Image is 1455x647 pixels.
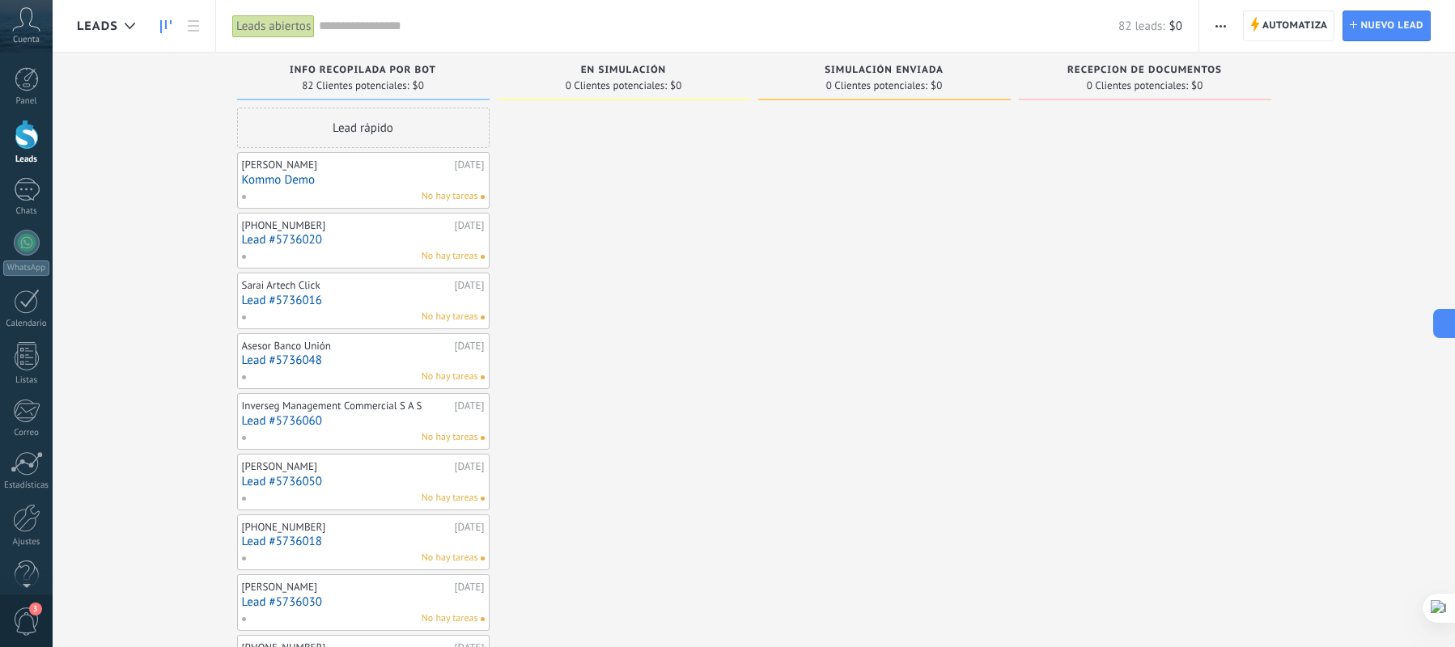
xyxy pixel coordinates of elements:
span: No hay nada asignado [481,255,485,259]
a: Automatiza [1243,11,1335,41]
div: Ajustes [3,537,50,548]
div: Listas [3,375,50,386]
span: No hay tareas [422,430,478,445]
span: $0 [931,81,942,91]
div: [DATE] [455,400,485,412]
div: [DATE] [455,340,485,353]
div: [PERSON_NAME] [242,581,451,594]
span: Leads [77,19,118,34]
div: Panel [3,96,50,107]
span: No hay tareas [422,189,478,204]
div: Lead rápido [237,108,490,148]
div: WhatsApp [3,260,49,276]
a: Lead #5736060 [242,414,485,428]
a: Lead #5736048 [242,353,485,367]
a: Kommo Demo [242,173,485,187]
a: Lead #5736050 [242,475,485,488]
span: No hay tareas [422,491,478,505]
button: Más [1209,11,1232,41]
span: $0 [1169,19,1182,34]
span: No hay nada asignado [481,195,485,199]
a: Lead #5736018 [242,535,485,548]
div: [DATE] [455,581,485,594]
a: Leads [152,11,180,42]
span: Nuevo lead [1360,11,1423,40]
span: No hay nada asignado [481,556,485,560]
div: [DATE] [455,159,485,171]
div: En Simulación [506,65,742,78]
span: Cuenta [13,35,40,45]
div: [PERSON_NAME] [242,460,451,473]
div: [DATE] [455,279,485,292]
a: Lead #5736030 [242,595,485,609]
span: $0 [670,81,681,91]
span: No hay tareas [422,551,478,565]
div: Info Recopilada por Bot [245,65,481,78]
div: [PHONE_NUMBER] [242,521,451,534]
div: Leads [3,154,50,165]
div: Simulación Enviada [766,65,1003,78]
span: Recepcion de documentos [1067,65,1222,76]
div: Estadísticas [3,480,50,491]
div: Calendario [3,319,50,329]
a: Nuevo lead [1343,11,1431,41]
div: Inverseg Management Commercial S A S [242,400,451,412]
div: Recepcion de documentos [1027,65,1263,78]
span: Automatiza [1262,11,1328,40]
span: No hay nada asignado [481,375,485,379]
div: Leads abiertos [232,15,315,38]
div: Asesor Banco Unión [242,340,451,353]
span: No hay nada asignado [481,315,485,319]
span: 0 Clientes potenciales: [826,81,927,91]
span: No hay tareas [422,611,478,626]
span: 3 [29,603,42,615]
span: 0 Clientes potenciales: [1087,81,1188,91]
a: Lista [180,11,207,42]
span: Simulación Enviada [825,65,944,76]
a: Lead #5736020 [242,233,485,247]
div: [DATE] [455,521,485,534]
span: 82 leads: [1118,19,1164,34]
span: No hay nada asignado [481,436,485,440]
a: Lead #5736016 [242,294,485,307]
span: 82 Clientes potenciales: [302,81,409,91]
div: [DATE] [455,219,485,232]
span: Info Recopilada por Bot [290,65,436,76]
span: No hay nada asignado [481,617,485,621]
span: No hay tareas [422,310,478,324]
span: En Simulación [581,65,666,76]
div: [PHONE_NUMBER] [242,219,451,232]
span: No hay tareas [422,249,478,264]
span: $0 [1191,81,1203,91]
span: No hay tareas [422,370,478,384]
span: $0 [413,81,424,91]
div: [DATE] [455,460,485,473]
span: 0 Clientes potenciales: [566,81,667,91]
div: [PERSON_NAME] [242,159,451,171]
div: Chats [3,206,50,217]
div: Correo [3,428,50,438]
div: Sarai Artech Click [242,279,451,292]
span: No hay nada asignado [481,497,485,501]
